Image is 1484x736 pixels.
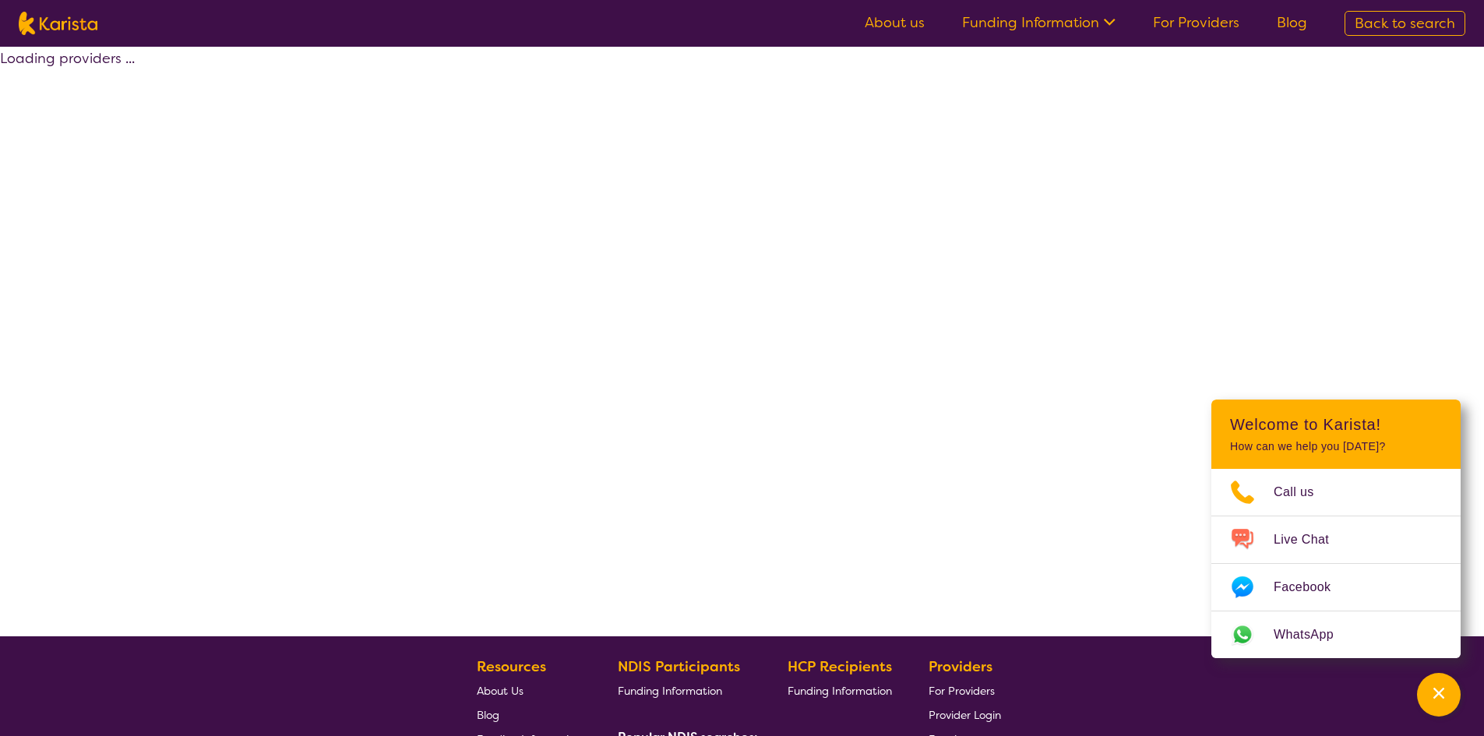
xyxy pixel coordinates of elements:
span: Blog [477,708,499,722]
span: Call us [1274,481,1333,504]
span: Funding Information [788,684,892,698]
a: Funding Information [618,678,752,703]
a: Blog [1277,13,1307,32]
a: Back to search [1345,11,1465,36]
a: About Us [477,678,581,703]
p: How can we help you [DATE]? [1230,440,1442,453]
span: For Providers [929,684,995,698]
a: Funding Information [788,678,892,703]
span: WhatsApp [1274,623,1352,646]
b: NDIS Participants [618,657,740,676]
span: About Us [477,684,523,698]
span: Facebook [1274,576,1349,599]
div: Channel Menu [1211,400,1461,658]
a: Web link opens in a new tab. [1211,611,1461,658]
span: Back to search [1355,14,1455,33]
h2: Welcome to Karista! [1230,415,1442,434]
span: Funding Information [618,684,722,698]
button: Channel Menu [1417,673,1461,717]
a: For Providers [1153,13,1239,32]
img: Karista logo [19,12,97,35]
span: Provider Login [929,708,1001,722]
a: For Providers [929,678,1001,703]
span: Live Chat [1274,528,1348,551]
b: Resources [477,657,546,676]
a: Blog [477,703,581,727]
ul: Choose channel [1211,469,1461,658]
b: HCP Recipients [788,657,892,676]
b: Providers [929,657,992,676]
a: Funding Information [962,13,1116,32]
a: About us [865,13,925,32]
a: Provider Login [929,703,1001,727]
